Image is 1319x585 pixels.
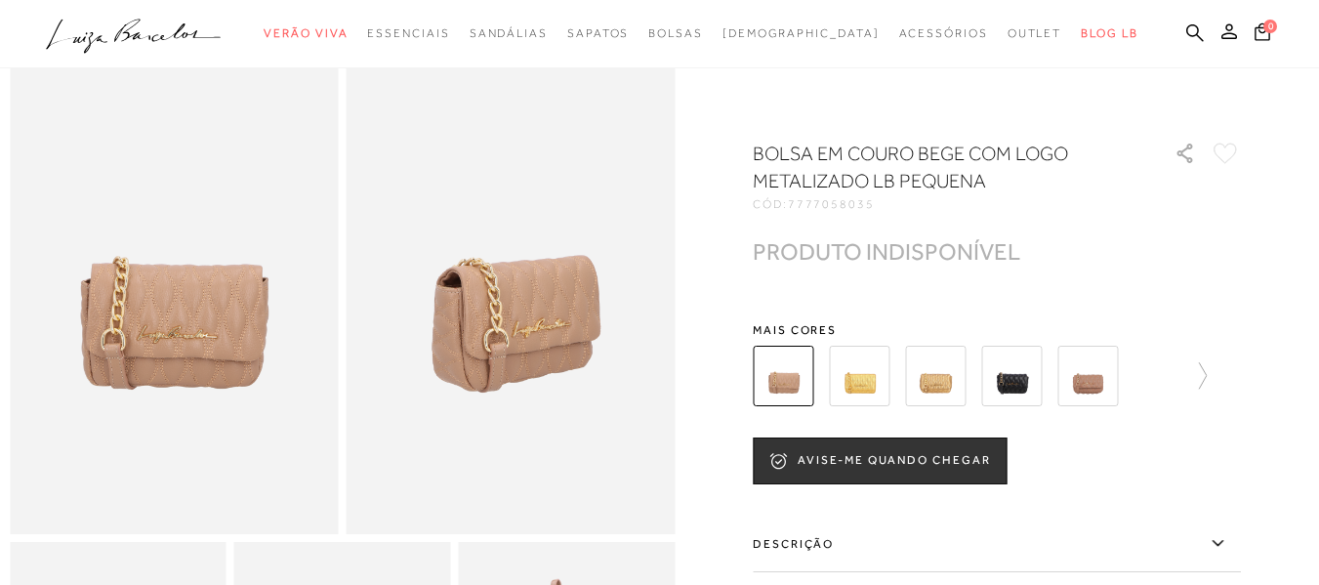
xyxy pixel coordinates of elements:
[347,41,676,534] img: image
[367,16,449,52] a: noSubCategoriesText
[470,16,548,52] a: noSubCategoriesText
[1081,16,1137,52] a: BLOG LB
[753,346,813,406] img: BOLSA EM COURO BEGE COM LOGO METALIZADO LB PEQUENA
[567,26,629,40] span: Sapatos
[264,26,348,40] span: Verão Viva
[753,198,1143,210] div: CÓD:
[722,26,880,40] span: [DEMOGRAPHIC_DATA]
[753,140,1119,194] h1: BOLSA EM COURO BEGE COM LOGO METALIZADO LB PEQUENA
[1008,16,1062,52] a: noSubCategoriesText
[829,346,889,406] img: BOLSA EM COURO DOURADO COM LOGO METALIZADO LB PEQUENA
[722,16,880,52] a: noSubCategoriesText
[470,26,548,40] span: Sandálias
[753,438,1007,484] button: AVISE-ME QUANDO CHEGAR
[1008,26,1062,40] span: Outlet
[753,516,1241,572] label: Descrição
[1249,21,1276,48] button: 0
[899,26,988,40] span: Acessórios
[10,41,339,534] img: image
[981,346,1042,406] img: BOLSA EM COURO PRETA
[1081,26,1137,40] span: BLOG LB
[1263,20,1277,33] span: 0
[1057,346,1118,406] img: Bolsa pequena crossbody camel
[753,324,1241,336] span: Mais cores
[648,16,703,52] a: noSubCategoriesText
[899,16,988,52] a: noSubCategoriesText
[648,26,703,40] span: Bolsas
[788,197,875,211] span: 7777058035
[905,346,966,406] img: BOLSA EM COURO OURO VELHO COM LOGO METALIZADO LB PEQUENA
[264,16,348,52] a: noSubCategoriesText
[753,241,1020,262] div: PRODUTO INDISPONÍVEL
[567,16,629,52] a: noSubCategoriesText
[367,26,449,40] span: Essenciais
